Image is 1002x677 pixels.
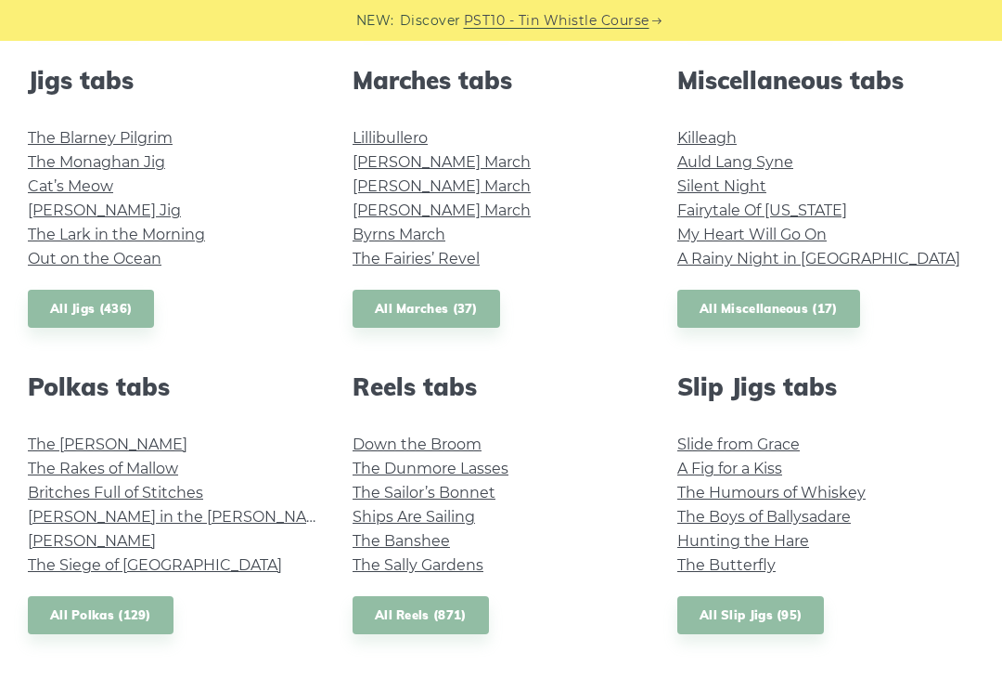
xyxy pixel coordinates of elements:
a: Auld Lang Syne [677,153,793,171]
h2: Slip Jigs tabs [677,372,974,401]
a: A Fig for a Kiss [677,460,782,477]
a: The Fairies’ Revel [353,250,480,267]
a: The Monaghan Jig [28,153,165,171]
a: PST10 - Tin Whistle Course [464,10,649,32]
a: Down the Broom [353,436,482,453]
a: A Rainy Night in [GEOGRAPHIC_DATA] [677,250,960,267]
h2: Reels tabs [353,372,649,401]
a: [PERSON_NAME] March [353,177,531,195]
a: Killeagh [677,129,737,147]
a: The Rakes of Mallow [28,460,178,477]
a: The Butterfly [677,556,776,574]
a: The Dunmore Lasses [353,460,508,477]
a: All Reels (871) [353,596,489,634]
a: All Miscellaneous (17) [677,290,860,328]
a: All Jigs (436) [28,290,154,328]
a: The Humours of Whiskey [677,484,866,501]
a: The Sally Gardens [353,556,483,574]
span: Discover [400,10,461,32]
a: The Lark in the Morning [28,226,205,243]
a: My Heart Will Go On [677,226,827,243]
h2: Polkas tabs [28,372,325,401]
h2: Miscellaneous tabs [677,66,974,95]
a: All Marches (37) [353,290,500,328]
a: [PERSON_NAME] March [353,202,531,219]
a: [PERSON_NAME] [28,532,156,550]
h2: Marches tabs [353,66,649,95]
a: The Boys of Ballysadare [677,508,851,526]
a: [PERSON_NAME] in the [PERSON_NAME] [28,508,335,526]
span: NEW: [356,10,394,32]
a: Ships Are Sailing [353,508,475,526]
a: Britches Full of Stitches [28,484,203,501]
a: Byrns March [353,226,445,243]
a: Silent Night [677,177,766,195]
a: Hunting the Hare [677,532,809,550]
a: Fairytale Of [US_STATE] [677,202,847,219]
a: Cat’s Meow [28,177,113,195]
a: All Polkas (129) [28,596,173,634]
a: The [PERSON_NAME] [28,436,187,453]
a: All Slip Jigs (95) [677,596,824,634]
a: The Siege of [GEOGRAPHIC_DATA] [28,556,282,574]
a: The Banshee [353,532,450,550]
a: The Blarney Pilgrim [28,129,173,147]
a: [PERSON_NAME] Jig [28,202,181,219]
h2: Jigs tabs [28,66,325,95]
a: Out on the Ocean [28,250,161,267]
a: Slide from Grace [677,436,800,453]
a: Lillibullero [353,129,428,147]
a: [PERSON_NAME] March [353,153,531,171]
a: The Sailor’s Bonnet [353,484,495,501]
